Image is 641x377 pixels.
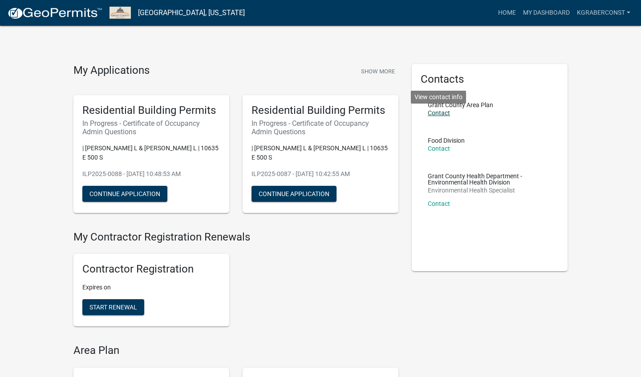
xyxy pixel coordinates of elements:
span: Start Renewal [89,304,137,311]
h4: My Applications [73,64,150,77]
p: | [PERSON_NAME] L & [PERSON_NAME] L | 10635 E 500 S [82,144,220,162]
p: | [PERSON_NAME] L & [PERSON_NAME] L | 10635 E 500 S [252,144,389,162]
h4: My Contractor Registration Renewals [73,231,398,244]
button: Continue Application [82,186,167,202]
h6: In Progress - Certificate of Occupancy Admin Questions [82,119,220,136]
p: Environmental Health Specialist [428,187,552,193]
p: Grant County Area Plan [428,102,493,108]
h4: Area Plan [73,344,398,357]
a: kgraberconst [573,4,634,21]
a: Contact [428,200,450,207]
wm-registration-list-section: My Contractor Registration Renewals [73,231,398,334]
button: Start Renewal [82,299,144,315]
p: ILP2025-0088 - [DATE] 10:48:53 AM [82,169,220,179]
p: Grant County Health Department - Environmental Health Division [428,173,552,185]
h5: Contractor Registration [82,263,220,276]
h5: Residential Building Permits [252,104,389,117]
img: Grant County, Indiana [110,7,131,19]
a: Home [495,4,519,21]
button: Continue Application [252,186,337,202]
h6: In Progress - Certificate of Occupancy Admin Questions [252,119,389,136]
button: Show More [357,64,398,79]
a: My Dashboard [519,4,573,21]
a: Contact [428,109,450,116]
a: [GEOGRAPHIC_DATA], [US_STATE] [138,5,245,20]
p: ILP2025-0087 - [DATE] 10:42:55 AM [252,169,389,179]
a: Contact [428,145,450,152]
p: Expires on [82,283,220,292]
p: Food Division [428,137,465,144]
h5: Contacts [421,73,559,86]
h5: Residential Building Permits [82,104,220,117]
